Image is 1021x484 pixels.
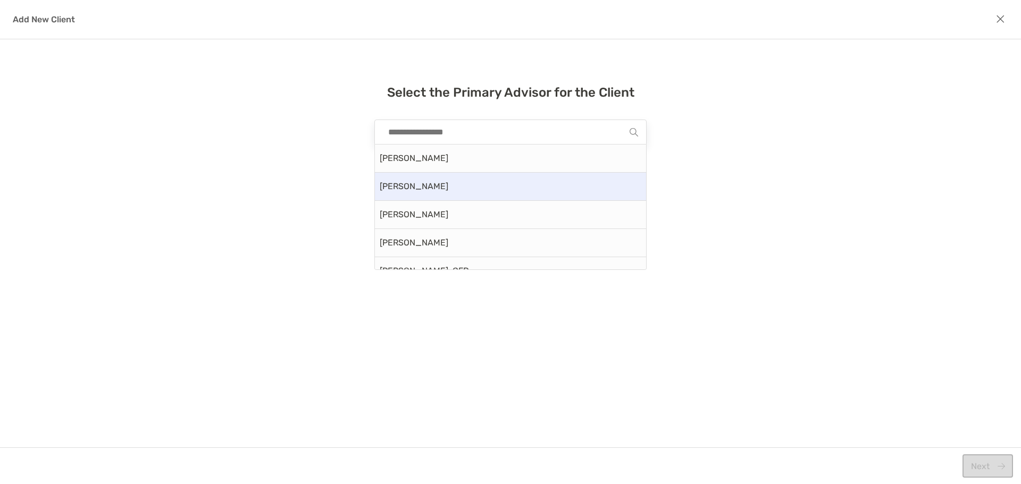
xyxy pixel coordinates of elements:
[375,201,646,229] div: [PERSON_NAME]
[375,257,646,285] div: [PERSON_NAME], CFP
[375,145,646,173] div: [PERSON_NAME]
[375,229,646,257] div: [PERSON_NAME]
[630,128,638,137] img: Search Icon
[13,14,75,24] h4: Add New Client
[387,86,634,99] h3: Select the Primary Advisor for the Client
[375,173,646,201] div: [PERSON_NAME]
